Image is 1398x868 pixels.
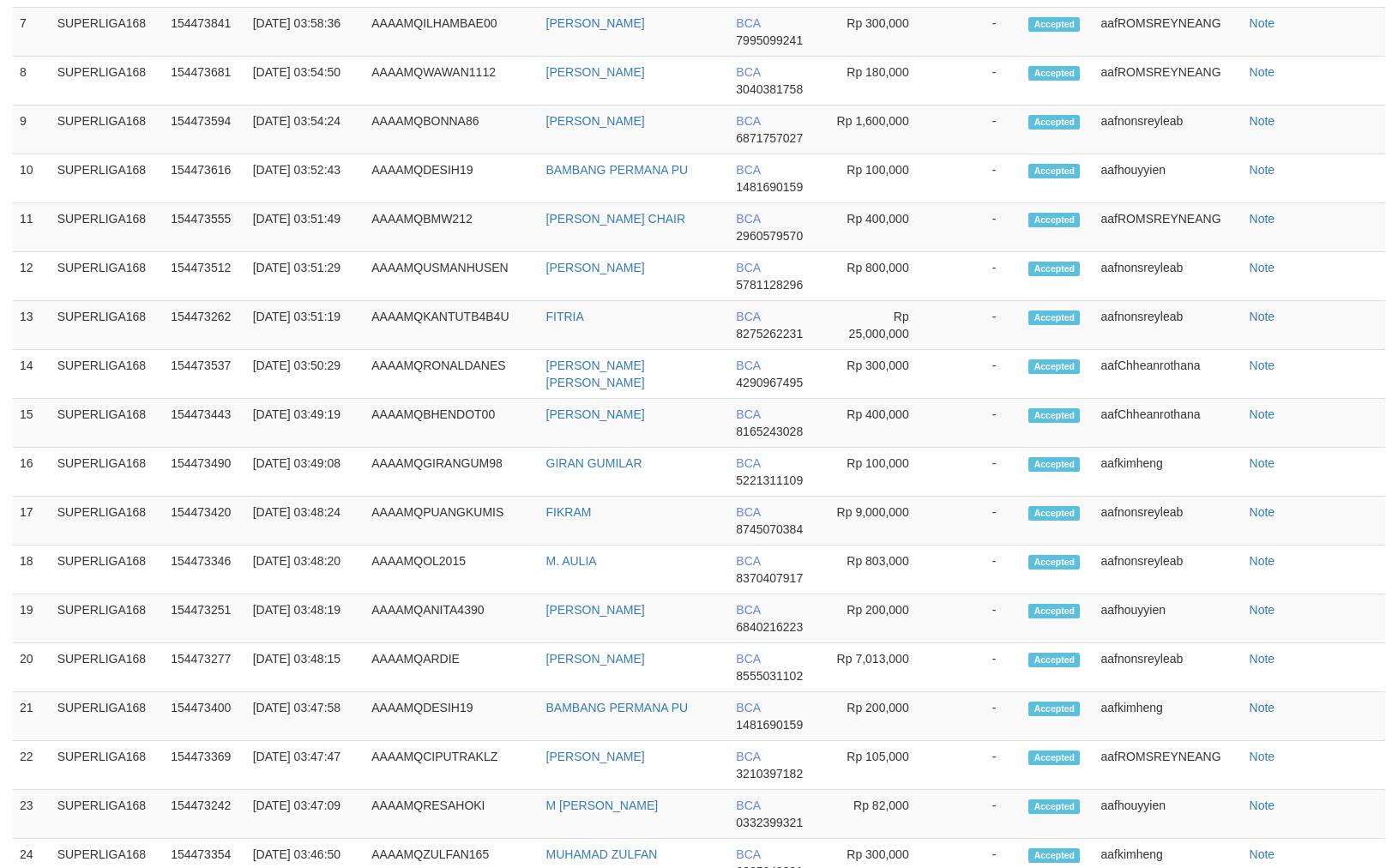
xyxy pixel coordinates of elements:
[1028,604,1080,618] span: Accepted
[824,692,934,741] td: Rp 200,000
[935,399,1022,448] td: -
[51,643,165,692] td: SUPERLIGA168
[1028,310,1080,325] span: Accepted
[164,546,245,594] td: 154473346
[736,376,803,389] span: 4290967495
[51,57,165,105] td: SUPERLIGA168
[246,741,365,790] td: [DATE] 03:47:47
[13,692,51,741] td: 21
[824,105,934,154] td: Rp 1,600,000
[935,692,1022,741] td: -
[736,505,760,519] span: BCA
[824,790,934,839] td: Rp 82,000
[246,105,365,154] td: [DATE] 03:54:24
[935,8,1022,57] td: -
[51,790,165,839] td: SUPERLIGA168
[935,790,1022,839] td: -
[736,278,803,292] span: 5781128296
[13,497,51,546] td: 17
[1028,750,1080,765] span: Accepted
[51,497,165,546] td: SUPERLIGA168
[246,154,365,203] td: [DATE] 03:52:43
[1094,252,1243,301] td: aafnonsreyleab
[546,114,645,128] a: [PERSON_NAME]
[1094,301,1243,350] td: aafnonsreyleab
[1094,399,1243,448] td: aafChheanrothana
[1250,847,1275,861] a: Note
[736,473,803,487] span: 5221311109
[1094,497,1243,546] td: aafnonsreyleab
[1250,114,1275,128] a: Note
[365,57,539,105] td: AAAAMQWAWAN1112
[1028,213,1080,227] span: Accepted
[13,448,51,497] td: 16
[164,448,245,497] td: 154473490
[824,497,934,546] td: Rp 9,000,000
[164,692,245,741] td: 154473400
[736,212,760,226] span: BCA
[365,497,539,546] td: AAAAMQPUANGKUMIS
[736,456,760,470] span: BCA
[246,301,365,350] td: [DATE] 03:51:19
[13,57,51,105] td: 8
[546,505,592,519] a: FIKRAM
[736,229,803,243] span: 2960579570
[736,603,760,617] span: BCA
[164,154,245,203] td: 154473616
[1028,164,1080,178] span: Accepted
[1250,407,1275,421] a: Note
[51,154,165,203] td: SUPERLIGA168
[164,497,245,546] td: 154473420
[1028,359,1080,374] span: Accepted
[824,301,934,350] td: Rp 25,000,000
[1028,555,1080,570] span: Accepted
[736,163,760,177] span: BCA
[13,594,51,643] td: 19
[164,594,245,643] td: 154473251
[164,203,245,252] td: 154473555
[51,741,165,790] td: SUPERLIGA168
[546,750,645,763] a: [PERSON_NAME]
[51,8,165,57] td: SUPERLIGA168
[164,8,245,57] td: 154473841
[1028,848,1080,863] span: Accepted
[13,105,51,154] td: 9
[13,643,51,692] td: 20
[1094,57,1243,105] td: aafROMSREYNEANG
[1250,750,1275,763] a: Note
[1028,653,1080,667] span: Accepted
[736,718,803,732] span: 1481690159
[13,741,51,790] td: 22
[164,741,245,790] td: 154473369
[246,594,365,643] td: [DATE] 03:48:19
[13,252,51,301] td: 12
[736,701,760,714] span: BCA
[246,203,365,252] td: [DATE] 03:51:49
[546,359,645,389] a: [PERSON_NAME] [PERSON_NAME]
[1250,652,1275,666] a: Note
[1250,310,1275,323] a: Note
[546,554,597,568] a: M. AULIA
[1094,643,1243,692] td: aafnonsreyleab
[824,203,934,252] td: Rp 400,000
[51,399,165,448] td: SUPERLIGA168
[365,692,539,741] td: AAAAMQDESIH19
[546,261,645,274] a: [PERSON_NAME]
[1028,115,1080,130] span: Accepted
[824,594,934,643] td: Rp 200,000
[51,105,165,154] td: SUPERLIGA168
[824,57,934,105] td: Rp 180,000
[935,301,1022,350] td: -
[736,82,803,96] span: 3040381758
[1028,702,1080,716] span: Accepted
[1028,457,1080,472] span: Accepted
[935,594,1022,643] td: -
[164,399,245,448] td: 154473443
[365,741,539,790] td: AAAAMQCIPUTRAKLZ
[1028,17,1080,32] span: Accepted
[546,212,686,226] a: [PERSON_NAME] CHAIR
[935,448,1022,497] td: -
[736,767,803,781] span: 3210397182
[935,350,1022,399] td: -
[1094,594,1243,643] td: aafhouyyien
